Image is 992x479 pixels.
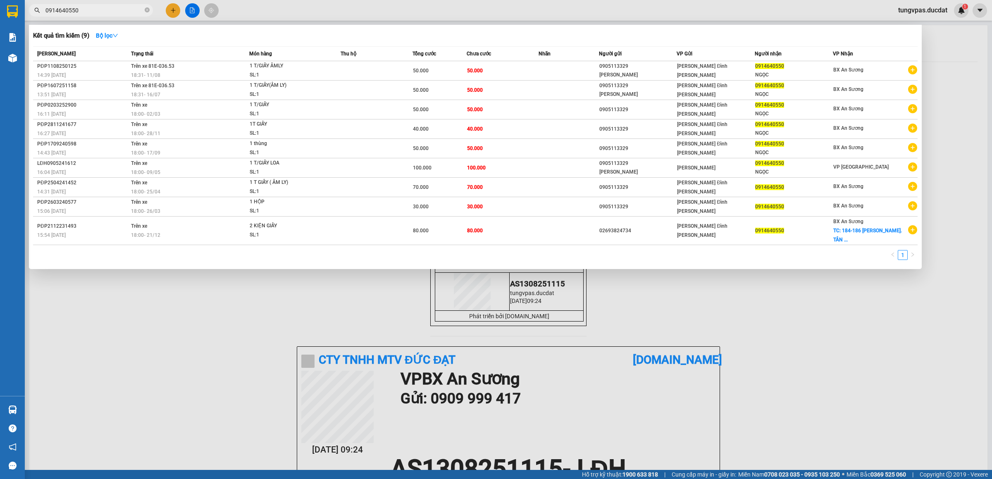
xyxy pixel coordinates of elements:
[413,107,429,112] span: 50.000
[888,250,898,260] button: left
[250,139,312,148] div: 1 thùng
[755,228,784,234] span: 0914640550
[5,27,30,35] strong: Sài Gòn:
[250,100,312,110] div: 1 T/GIẤY
[37,72,66,78] span: 14:39 [DATE]
[467,68,483,74] span: 50.000
[37,81,129,90] div: PĐP1607251158
[34,7,40,13] span: search
[898,250,908,260] li: 1
[599,168,677,176] div: [PERSON_NAME]
[467,165,486,171] span: 100.000
[37,208,66,214] span: 15:06 [DATE]
[413,145,429,151] span: 50.000
[131,180,147,186] span: Trên xe
[677,165,715,171] span: [PERSON_NAME]
[131,150,160,156] span: 18:00 - 17/09
[833,51,853,57] span: VP Nhận
[250,62,312,71] div: 1 T/GIẤY ÂMLY
[131,63,174,69] span: Trên xe 81E-036.53
[112,33,118,38] span: down
[250,207,312,216] div: SL: 1
[755,148,832,157] div: NGỌC
[908,85,917,94] span: plus-circle
[131,122,147,127] span: Trên xe
[599,51,622,57] span: Người gửi
[37,62,129,71] div: PĐP1108250125
[8,33,17,42] img: solution-icon
[908,143,917,152] span: plus-circle
[96,32,118,39] strong: Bộ lọc
[30,27,71,35] strong: 0931 600 979
[910,252,915,257] span: right
[599,81,677,90] div: 0905113329
[250,110,312,119] div: SL: 1
[599,90,677,99] div: [PERSON_NAME]
[908,104,917,113] span: plus-circle
[9,424,17,432] span: question-circle
[131,131,160,136] span: 18:00 - 28/11
[467,107,483,112] span: 50.000
[131,72,160,78] span: 18:31 - 11/08
[467,87,483,93] span: 50.000
[37,51,76,57] span: [PERSON_NAME]
[599,62,677,71] div: 0905113329
[37,101,129,110] div: PĐP0203252900
[341,51,356,57] span: Thu hộ
[37,120,129,129] div: PĐP2811241677
[9,443,17,451] span: notification
[833,219,863,224] span: BX An Sương
[250,178,312,187] div: 1 T GIẤY ( ÂM LY)
[888,250,898,260] li: Previous Page
[36,8,116,19] span: ĐỨC ĐẠT GIA LAI
[250,159,312,168] div: 1 T/GIẤY LOA
[250,148,312,157] div: SL: 1
[145,7,150,12] span: close-circle
[755,160,784,166] span: 0914640550
[908,124,917,133] span: plus-circle
[5,54,41,66] span: VP GỬI:
[131,160,147,166] span: Trên xe
[755,71,832,79] div: NGỌC
[250,198,312,207] div: 1 HỘP
[755,184,784,190] span: 0914640550
[755,63,784,69] span: 0914640550
[898,250,907,260] a: 1
[677,199,727,214] span: [PERSON_NAME] Đình [PERSON_NAME]
[833,86,863,92] span: BX An Sương
[131,169,160,175] span: 18:00 - 09/05
[467,51,491,57] span: Chưa cước
[755,51,782,57] span: Người nhận
[677,83,727,98] span: [PERSON_NAME] Đình [PERSON_NAME]
[249,51,272,57] span: Món hàng
[131,232,160,238] span: 18:00 - 21/12
[37,150,66,156] span: 14:43 [DATE]
[131,51,153,57] span: Trạng thái
[755,102,784,108] span: 0914640550
[413,228,429,234] span: 80.000
[755,141,784,147] span: 0914640550
[908,250,918,260] button: right
[250,231,312,240] div: SL: 1
[908,201,917,210] span: plus-circle
[131,102,147,108] span: Trên xe
[467,184,483,190] span: 70.000
[8,405,17,414] img: warehouse-icon
[250,81,312,90] div: 1 T/GIẤY(ÂM LY)
[833,106,863,112] span: BX An Sương
[908,250,918,260] li: Next Page
[131,83,174,88] span: Trên xe 81E-036.53
[131,141,147,147] span: Trên xe
[599,226,677,235] div: 02693824734
[413,126,429,132] span: 40.000
[9,462,17,469] span: message
[599,71,677,79] div: [PERSON_NAME]
[755,204,784,210] span: 0914640550
[37,159,129,168] div: LĐH0905241612
[250,222,312,231] div: 2 KIỆN GIẤY
[599,183,677,192] div: 0905113329
[413,51,436,57] span: Tổng cước
[599,159,677,168] div: 0905113329
[37,232,66,238] span: 15:54 [DATE]
[33,31,89,40] h3: Kết quả tìm kiếm ( 9 )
